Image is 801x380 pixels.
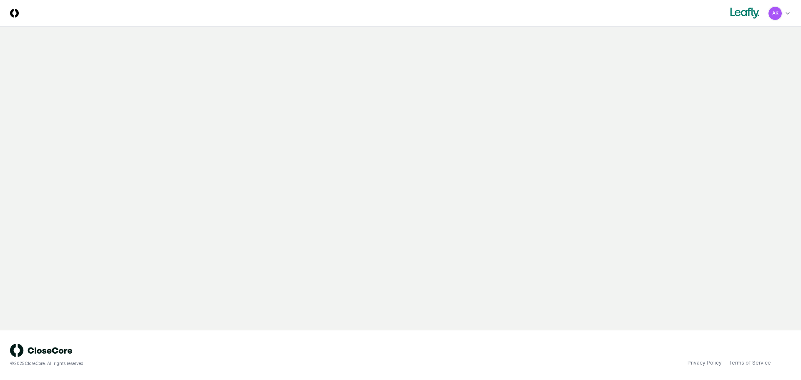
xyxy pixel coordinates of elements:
img: Logo [10,9,19,18]
div: © 2025 CloseCore. All rights reserved. [10,360,400,367]
a: Privacy Policy [688,359,722,367]
button: AK [768,6,783,21]
img: Leafly logo [728,7,761,20]
span: AK [772,10,778,16]
img: logo [10,344,73,357]
a: Terms of Service [728,359,771,367]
